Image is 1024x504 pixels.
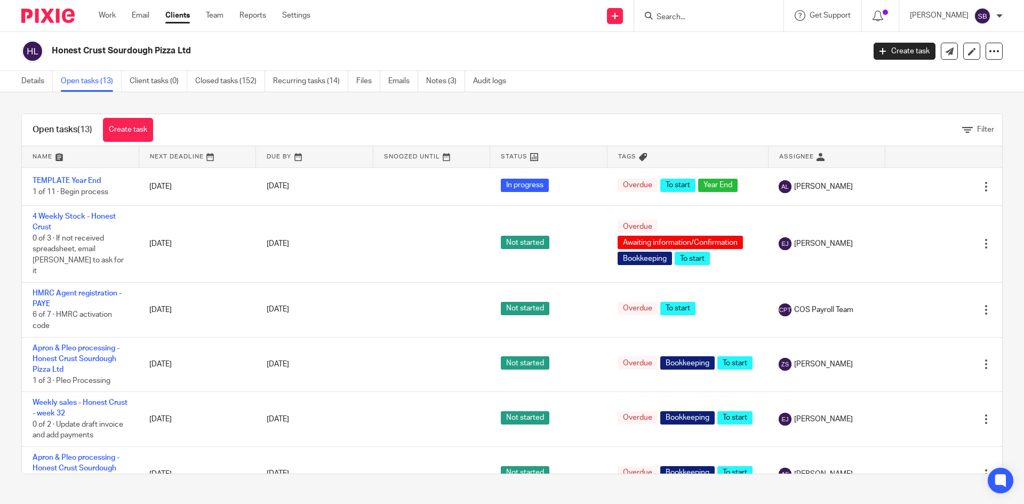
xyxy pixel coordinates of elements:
[794,238,853,249] span: [PERSON_NAME]
[267,415,289,423] span: [DATE]
[660,302,695,315] span: To start
[33,188,108,196] span: 1 of 11 · Begin process
[33,177,101,185] a: TEMPLATE Year End
[33,421,123,439] span: 0 of 2 · Update draft invoice and add payments
[195,71,265,92] a: Closed tasks (152)
[974,7,991,25] img: svg%3E
[779,358,791,371] img: svg%3E
[99,10,116,21] a: Work
[33,454,119,483] a: Apron & Pleo processing - Honest Crust Sourdough Pizza Ltd
[618,466,658,479] span: Overdue
[33,399,127,417] a: Weekly sales - Honest Crust - week 32
[501,356,549,370] span: Not started
[794,181,853,192] span: [PERSON_NAME]
[139,392,255,447] td: [DATE]
[618,220,658,233] span: Overdue
[698,179,738,192] span: Year End
[139,205,255,282] td: [DATE]
[21,71,53,92] a: Details
[501,302,549,315] span: Not started
[61,71,122,92] a: Open tasks (13)
[267,470,289,478] span: [DATE]
[21,40,44,62] img: svg%3E
[717,411,753,425] span: To start
[132,10,149,21] a: Email
[618,236,743,249] span: Awaiting information/Confirmation
[473,71,514,92] a: Audit logs
[139,446,255,501] td: [DATE]
[267,183,289,190] span: [DATE]
[356,71,380,92] a: Files
[384,154,440,159] span: Snoozed Until
[501,236,549,249] span: Not started
[139,337,255,392] td: [DATE]
[655,13,751,22] input: Search
[779,303,791,316] img: svg%3E
[139,282,255,337] td: [DATE]
[675,252,710,265] span: To start
[501,179,549,192] span: In progress
[779,468,791,481] img: svg%3E
[910,10,969,21] p: [PERSON_NAME]
[239,10,266,21] a: Reports
[618,179,658,192] span: Overdue
[267,240,289,247] span: [DATE]
[388,71,418,92] a: Emails
[717,466,753,479] span: To start
[52,45,697,57] h2: Honest Crust Sourdough Pizza Ltd
[779,413,791,426] img: svg%3E
[21,9,75,23] img: Pixie
[660,179,695,192] span: To start
[810,12,851,19] span: Get Support
[794,359,853,370] span: [PERSON_NAME]
[33,290,122,308] a: HMRC Agent registration - PAYE
[33,124,92,135] h1: Open tasks
[139,167,255,205] td: [DATE]
[501,466,549,479] span: Not started
[779,237,791,250] img: svg%3E
[618,154,636,159] span: Tags
[794,305,853,315] span: COS Payroll Team
[618,356,658,370] span: Overdue
[165,10,190,21] a: Clients
[206,10,223,21] a: Team
[874,43,935,60] a: Create task
[618,302,658,315] span: Overdue
[267,361,289,368] span: [DATE]
[33,213,116,231] a: 4 Weekly Stock - Honest Crust
[33,377,110,385] span: 1 of 3 · Pleo Processing
[267,306,289,314] span: [DATE]
[779,180,791,193] img: svg%3E
[33,345,119,374] a: Apron & Pleo processing - Honest Crust Sourdough Pizza Ltd
[794,414,853,425] span: [PERSON_NAME]
[426,71,465,92] a: Notes (3)
[501,411,549,425] span: Not started
[130,71,187,92] a: Client tasks (0)
[717,356,753,370] span: To start
[660,411,715,425] span: Bookkeeping
[501,154,527,159] span: Status
[977,126,994,133] span: Filter
[618,411,658,425] span: Overdue
[282,10,310,21] a: Settings
[103,118,153,142] a: Create task
[618,252,672,265] span: Bookkeeping
[33,235,124,275] span: 0 of 3 · If not received spreadsheet, email [PERSON_NAME] to ask for it
[33,311,112,330] span: 6 of 7 · HMRC activation code
[660,356,715,370] span: Bookkeeping
[273,71,348,92] a: Recurring tasks (14)
[794,469,853,479] span: [PERSON_NAME]
[660,466,715,479] span: Bookkeeping
[77,125,92,134] span: (13)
